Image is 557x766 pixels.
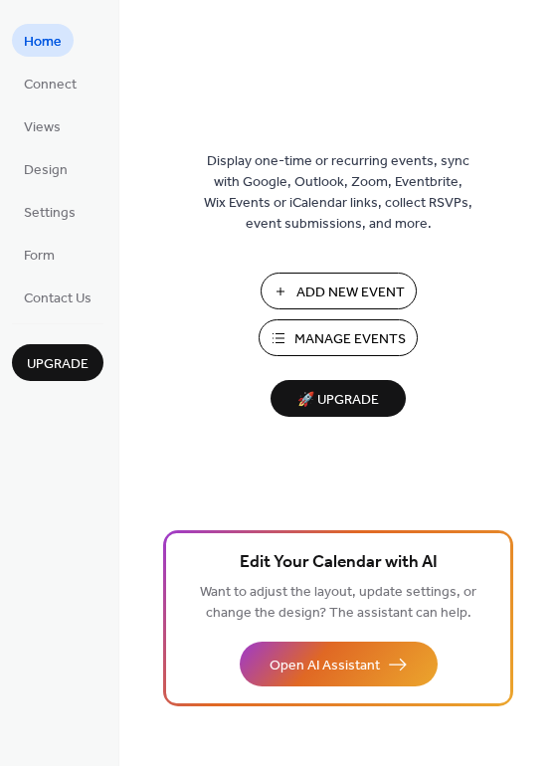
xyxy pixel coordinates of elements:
[24,117,61,138] span: Views
[24,203,76,224] span: Settings
[12,152,80,185] a: Design
[294,329,406,350] span: Manage Events
[261,273,417,309] button: Add New Event
[12,281,103,313] a: Contact Us
[240,642,438,686] button: Open AI Assistant
[271,380,406,417] button: 🚀 Upgrade
[204,151,472,235] span: Display one-time or recurring events, sync with Google, Outlook, Zoom, Eventbrite, Wix Events or ...
[12,109,73,142] a: Views
[200,579,476,627] span: Want to adjust the layout, update settings, or change the design? The assistant can help.
[296,283,405,303] span: Add New Event
[24,32,62,53] span: Home
[240,549,438,577] span: Edit Your Calendar with AI
[12,195,88,228] a: Settings
[270,656,380,676] span: Open AI Assistant
[12,67,89,99] a: Connect
[27,354,89,375] span: Upgrade
[12,344,103,381] button: Upgrade
[12,24,74,57] a: Home
[259,319,418,356] button: Manage Events
[24,75,77,96] span: Connect
[282,387,394,414] span: 🚀 Upgrade
[24,246,55,267] span: Form
[24,288,92,309] span: Contact Us
[24,160,68,181] span: Design
[12,238,67,271] a: Form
